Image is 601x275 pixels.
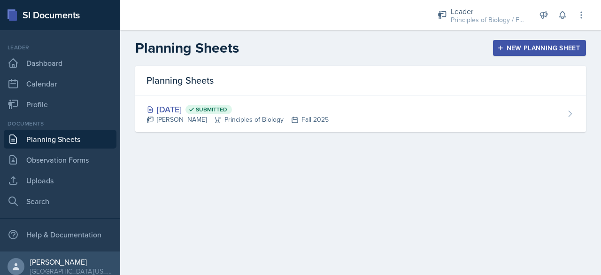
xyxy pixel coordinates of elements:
a: Planning Sheets [4,130,116,149]
div: Planning Sheets [135,66,586,95]
div: Principles of Biology / Fall 2025 [451,15,526,25]
h2: Planning Sheets [135,39,239,56]
a: Calendar [4,74,116,93]
button: New Planning Sheet [493,40,586,56]
a: Uploads [4,171,116,190]
div: Leader [4,43,116,52]
div: Documents [4,119,116,128]
a: [DATE] Submitted [PERSON_NAME]Principles of BiologyFall 2025 [135,95,586,132]
a: Observation Forms [4,150,116,169]
div: [DATE] [146,103,329,116]
div: Help & Documentation [4,225,116,244]
div: Leader [451,6,526,17]
a: Profile [4,95,116,114]
div: [PERSON_NAME] Principles of Biology Fall 2025 [146,115,329,125]
a: Dashboard [4,54,116,72]
a: Search [4,192,116,211]
div: [PERSON_NAME] [30,257,113,267]
span: Submitted [196,106,227,113]
div: New Planning Sheet [499,44,580,52]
